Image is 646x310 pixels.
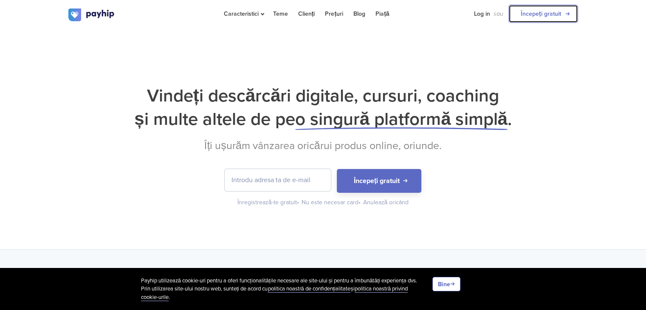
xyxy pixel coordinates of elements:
font: Înregistrează-te gratuit [237,199,297,206]
font: . [508,108,512,130]
font: Anulează oricând [363,199,409,206]
font: . [169,294,170,301]
a: politica noastră de confidențialitate [268,285,350,293]
font: Începeți gratuit [521,10,561,17]
font: Teme [273,10,288,17]
font: Log in [474,10,490,17]
font: și [350,285,355,292]
a: Începeți gratuit [508,5,578,23]
font: • [297,199,299,206]
font: Piață [375,10,389,17]
font: Începeți gratuit [354,177,400,185]
font: Blog [353,10,365,17]
font: Clienți [298,10,315,17]
img: logo.svg [68,8,115,21]
input: Introdu adresa ta de e-mail [225,169,331,191]
font: Vindeți descărcări digitale, cursuri, coaching [147,85,499,107]
button: Începeți gratuit [337,169,421,193]
font: și multe altele de pe [134,108,295,130]
font: Caracteristici [224,10,259,17]
font: Prețuri [325,10,343,17]
font: sau [494,10,503,17]
font: o singură platformă simplă [295,108,508,130]
font: • [358,199,361,206]
font: Îți ușurăm vânzarea oricărui produs online, oriunde. [204,139,441,152]
font: Payhip utilizează cookie-uri pentru a oferi funcționalitățile necesare ale site-ului și pentru a ... [141,277,417,293]
button: Bine [432,277,460,292]
font: Bine [438,280,450,287]
font: Nu este necesar card [302,199,358,206]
